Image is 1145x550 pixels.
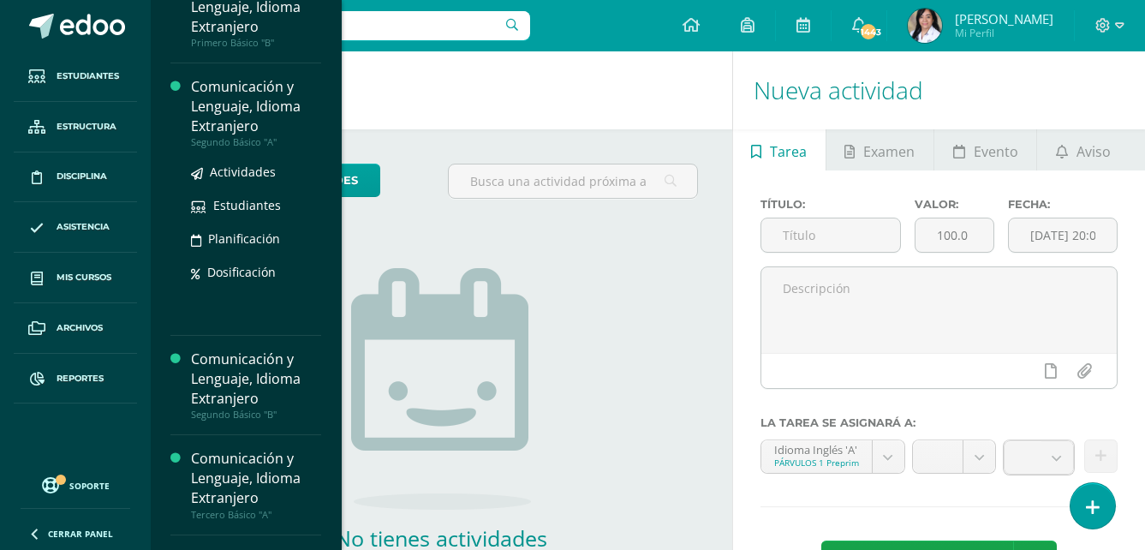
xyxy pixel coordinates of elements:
[191,350,321,409] div: Comunicación y Lenguaje, Idioma Extranjero
[760,198,902,211] label: Título:
[57,120,116,134] span: Estructura
[191,195,321,215] a: Estudiantes
[760,416,1118,429] label: La tarea se asignará a:
[754,51,1124,129] h1: Nueva actividad
[191,449,321,520] a: Comunicación y Lenguaje, Idioma ExtranjeroTercero Básico "A"
[955,10,1053,27] span: [PERSON_NAME]
[859,22,878,41] span: 1443
[208,230,280,247] span: Planificación
[761,440,904,473] a: Idioma Inglés 'A'PÁRVULOS 1 Preprimaria
[761,218,901,252] input: Título
[14,102,137,152] a: Estructura
[449,164,696,198] input: Busca una actividad próxima aquí...
[908,9,942,43] img: 370ed853a3a320774bc16059822190fc.png
[207,264,276,280] span: Dosificación
[934,129,1036,170] a: Evento
[191,449,321,508] div: Comunicación y Lenguaje, Idioma Extranjero
[48,528,113,540] span: Cerrar panel
[210,164,276,180] span: Actividades
[733,129,826,170] a: Tarea
[191,509,321,521] div: Tercero Básico "A"
[57,170,107,183] span: Disciplina
[770,131,807,172] span: Tarea
[14,303,137,354] a: Archivos
[191,262,321,282] a: Dosificación
[69,480,110,492] span: Soporte
[21,473,130,496] a: Soporte
[57,271,111,284] span: Mis cursos
[57,220,110,234] span: Asistencia
[191,37,321,49] div: Primero Básico "B"
[1008,198,1118,211] label: Fecha:
[191,136,321,148] div: Segundo Básico "A"
[1076,131,1111,172] span: Aviso
[213,197,281,213] span: Estudiantes
[826,129,933,170] a: Examen
[915,218,993,252] input: Puntos máximos
[14,354,137,404] a: Reportes
[774,440,859,457] div: Idioma Inglés 'A'
[955,26,1053,40] span: Mi Perfil
[1037,129,1129,170] a: Aviso
[191,162,321,182] a: Actividades
[974,131,1018,172] span: Evento
[57,321,103,335] span: Archivos
[191,77,321,148] a: Comunicación y Lenguaje, Idioma ExtranjeroSegundo Básico "A"
[191,77,321,136] div: Comunicación y Lenguaje, Idioma Extranjero
[57,69,119,83] span: Estudiantes
[191,409,321,421] div: Segundo Básico "B"
[14,152,137,203] a: Disciplina
[191,350,321,421] a: Comunicación y Lenguaje, Idioma ExtranjeroSegundo Básico "B"
[14,51,137,102] a: Estudiantes
[1009,218,1117,252] input: Fecha de entrega
[915,198,993,211] label: Valor:
[191,229,321,248] a: Planificación
[57,372,104,386] span: Reportes
[774,457,859,469] div: PÁRVULOS 1 Preprimaria
[171,51,712,129] h1: Actividades
[14,253,137,303] a: Mis cursos
[14,202,137,253] a: Asistencia
[351,268,531,510] img: no_activities.png
[162,11,530,40] input: Busca un usuario...
[863,131,915,172] span: Examen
